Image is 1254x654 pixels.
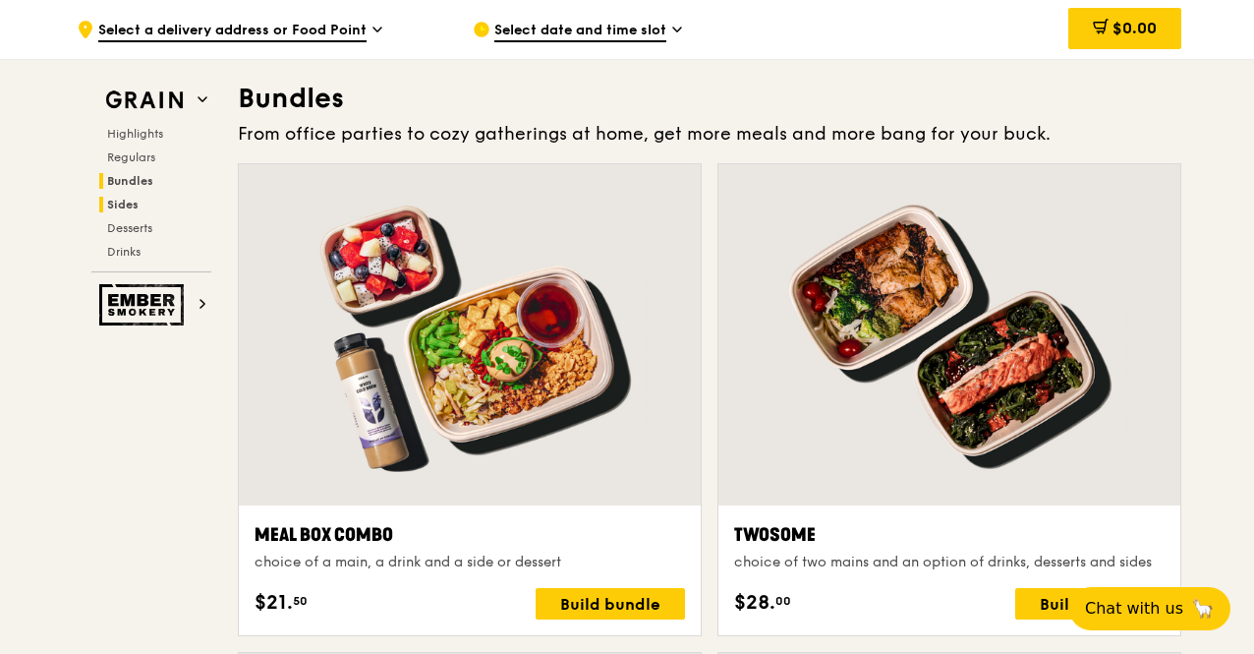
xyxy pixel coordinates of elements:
[107,150,155,164] span: Regulars
[1069,587,1230,630] button: Chat with us🦙
[255,553,685,572] div: choice of a main, a drink and a side or dessert
[494,21,666,42] span: Select date and time slot
[1191,597,1215,621] span: 🦙
[99,83,190,118] img: Grain web logo
[107,198,139,211] span: Sides
[1015,588,1165,620] div: Build bundle
[238,120,1181,148] div: From office parties to cozy gatherings at home, get more meals and more bang for your buck.
[293,593,308,609] span: 50
[107,174,153,188] span: Bundles
[99,284,190,326] img: Ember Smokery web logo
[734,553,1165,572] div: choice of two mains and an option of drinks, desserts and sides
[775,593,791,609] span: 00
[107,221,152,235] span: Desserts
[107,127,163,141] span: Highlights
[1085,597,1183,621] span: Chat with us
[238,81,1181,116] h3: Bundles
[107,245,141,259] span: Drinks
[734,521,1165,549] div: Twosome
[98,21,367,42] span: Select a delivery address or Food Point
[536,588,685,620] div: Build bundle
[255,588,293,618] span: $21.
[734,588,775,618] span: $28.
[1112,19,1157,37] span: $0.00
[255,521,685,549] div: Meal Box Combo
